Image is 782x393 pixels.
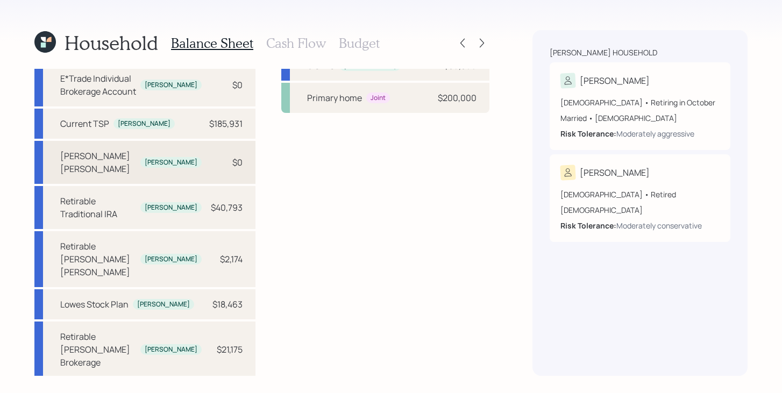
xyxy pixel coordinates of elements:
[60,330,136,369] div: Retirable [PERSON_NAME] Brokerage
[145,158,197,167] div: [PERSON_NAME]
[580,166,650,179] div: [PERSON_NAME]
[65,31,158,54] h1: Household
[550,47,657,58] div: [PERSON_NAME] household
[209,117,243,130] div: $185,931
[171,35,253,51] h3: Balance Sheet
[232,156,243,169] div: $0
[145,81,197,90] div: [PERSON_NAME]
[217,343,243,356] div: $21,175
[371,94,386,103] div: Joint
[220,253,243,266] div: $2,174
[560,220,616,231] b: Risk Tolerance:
[560,112,720,124] div: Married • [DEMOGRAPHIC_DATA]
[307,91,362,104] div: Primary home
[60,298,129,311] div: Lowes Stock Plan
[60,149,136,175] div: [PERSON_NAME] [PERSON_NAME]
[438,91,477,104] div: $200,000
[560,189,720,200] div: [DEMOGRAPHIC_DATA] • Retired
[212,298,243,311] div: $18,463
[232,78,243,91] div: $0
[616,128,694,139] div: Moderately aggressive
[580,74,650,87] div: [PERSON_NAME]
[339,35,380,51] h3: Budget
[60,240,136,278] div: Retirable [PERSON_NAME] [PERSON_NAME]
[616,220,702,231] div: Moderately conservative
[560,204,720,216] div: [DEMOGRAPHIC_DATA]
[145,203,197,212] div: [PERSON_NAME]
[145,345,197,354] div: [PERSON_NAME]
[60,72,136,98] div: E*Trade Individual Brokerage Account
[560,128,616,139] b: Risk Tolerance:
[211,201,243,214] div: $40,793
[560,97,720,108] div: [DEMOGRAPHIC_DATA] • Retiring in October
[60,195,136,220] div: Retirable Traditional IRA
[118,119,170,128] div: [PERSON_NAME]
[266,35,326,51] h3: Cash Flow
[60,117,109,130] div: Current TSP
[137,300,190,309] div: [PERSON_NAME]
[145,255,197,264] div: [PERSON_NAME]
